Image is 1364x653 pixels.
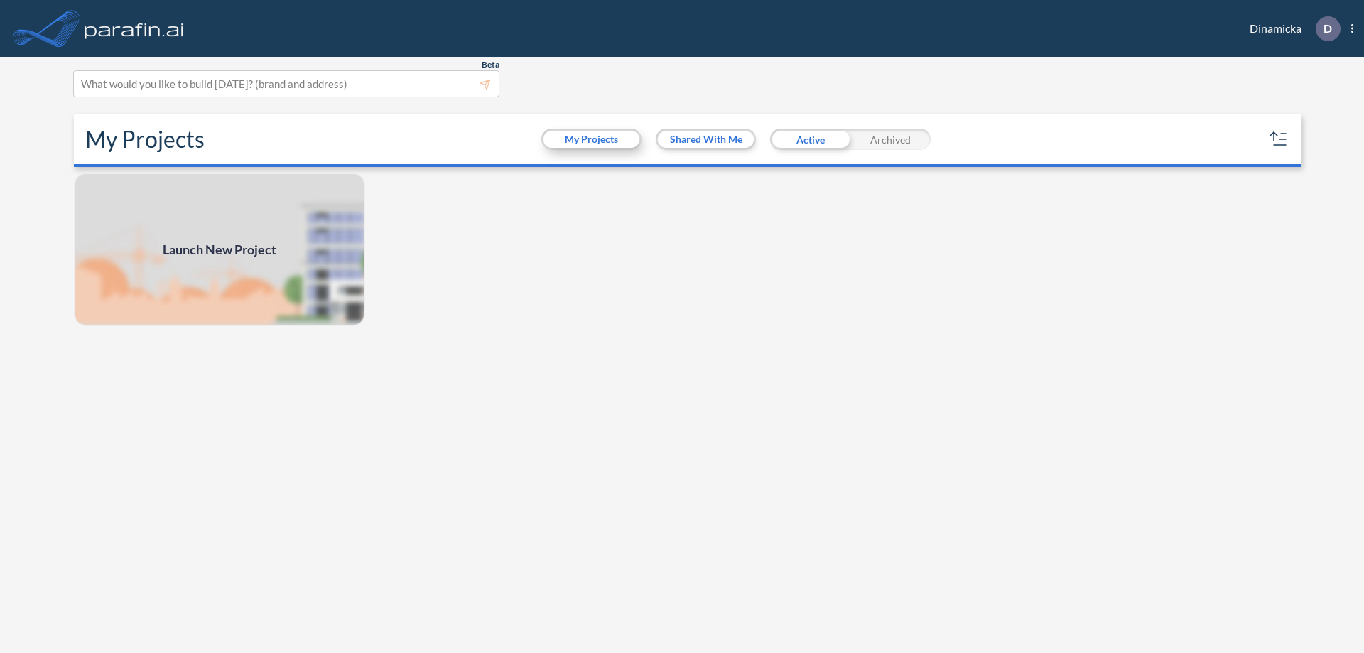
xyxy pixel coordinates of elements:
div: Dinamicka [1228,16,1353,41]
button: sort [1267,128,1290,151]
img: add [74,173,365,326]
a: Launch New Project [74,173,365,326]
button: My Projects [543,131,639,148]
button: Shared With Me [658,131,754,148]
img: logo [82,14,187,43]
span: Launch New Project [163,240,276,259]
h2: My Projects [85,126,205,153]
span: Beta [482,59,499,70]
p: D [1324,22,1332,35]
div: Active [770,129,850,150]
div: Archived [850,129,931,150]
